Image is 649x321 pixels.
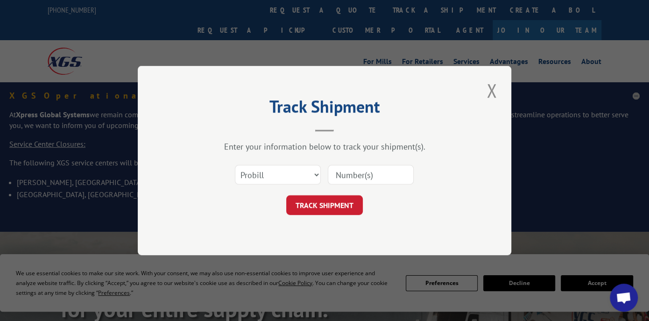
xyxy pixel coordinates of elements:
a: Open chat [610,284,638,312]
input: Number(s) [328,165,414,185]
h2: Track Shipment [184,100,465,118]
button: Close modal [484,78,500,103]
div: Enter your information below to track your shipment(s). [184,141,465,152]
button: TRACK SHIPMENT [286,195,363,215]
